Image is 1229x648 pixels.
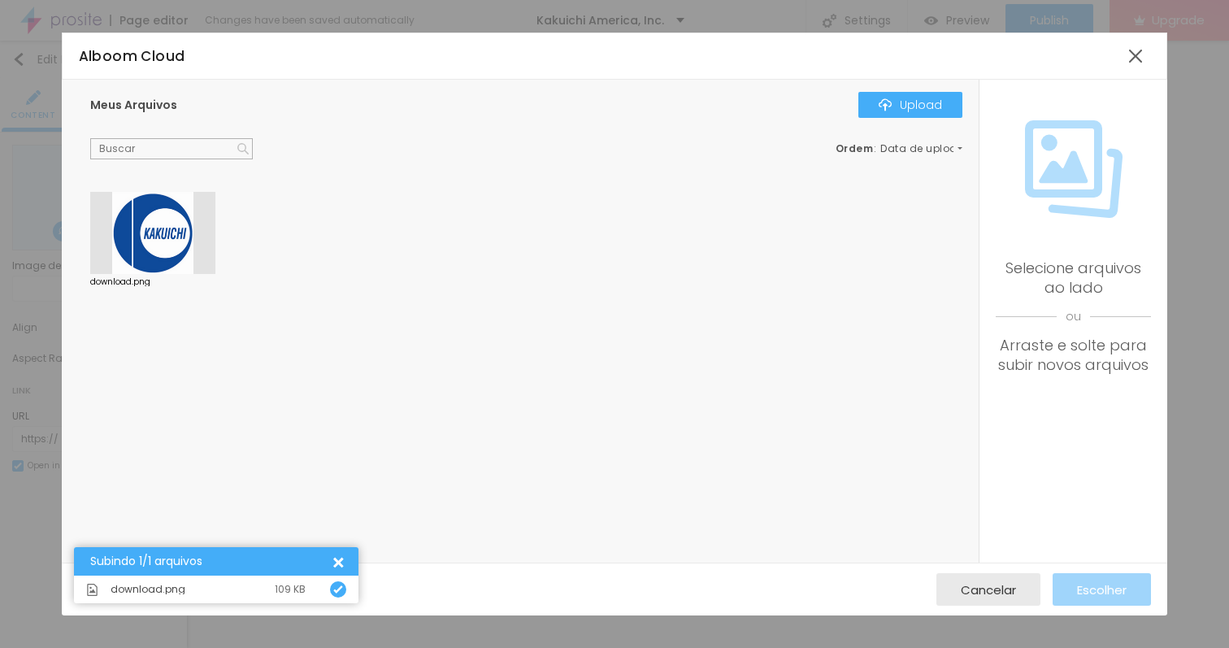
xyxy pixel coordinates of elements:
[333,585,343,594] img: Icone
[1053,573,1151,606] button: Escolher
[879,98,892,111] img: Icone
[90,278,215,286] div: download.png
[1077,583,1127,597] span: Escolher
[111,585,185,594] span: download.png
[879,98,942,111] div: Upload
[237,143,249,154] img: Icone
[86,584,98,596] img: Icone
[275,585,306,594] div: 109 KB
[936,573,1040,606] button: Cancelar
[90,97,177,113] span: Meus Arquivos
[1025,120,1123,218] img: Icone
[90,555,330,568] div: Subindo 1/1 arquivos
[961,583,1016,597] span: Cancelar
[90,138,253,159] input: Buscar
[880,144,965,154] span: Data de upload
[836,144,962,154] div: :
[79,46,185,66] span: Alboom Cloud
[996,298,1151,336] span: ou
[836,141,874,155] span: Ordem
[858,92,962,118] button: IconeUpload
[996,259,1151,375] div: Selecione arquivos ao lado Arraste e solte para subir novos arquivos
